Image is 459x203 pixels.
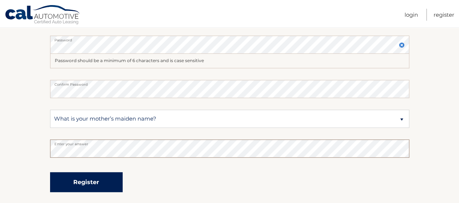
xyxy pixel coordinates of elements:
[399,42,405,48] img: close.svg
[5,5,81,26] a: Cal Automotive
[405,9,418,21] a: Login
[50,54,409,68] div: Password should be a minimum of 6 characters and is case sensitive
[50,80,409,86] label: Confirm Password
[50,36,409,41] label: Password
[50,172,123,192] button: Register
[50,139,409,145] label: Enter your answer
[434,9,454,21] a: Register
